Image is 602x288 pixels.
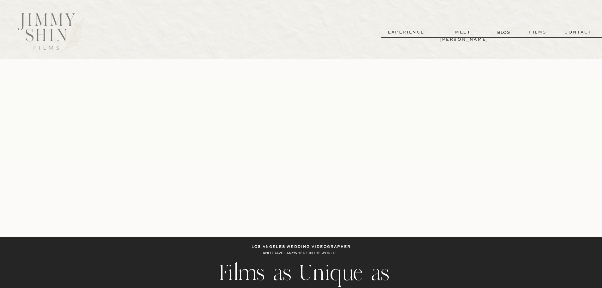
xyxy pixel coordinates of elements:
[252,245,351,249] b: los angeles wedding videographer
[383,29,429,36] a: experience
[497,29,511,36] a: BLOG
[556,29,601,36] a: contact
[522,29,553,36] a: films
[440,29,486,36] a: meet [PERSON_NAME]
[263,250,340,257] p: AND TRAVEL ANYWHERE IN THE WORLD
